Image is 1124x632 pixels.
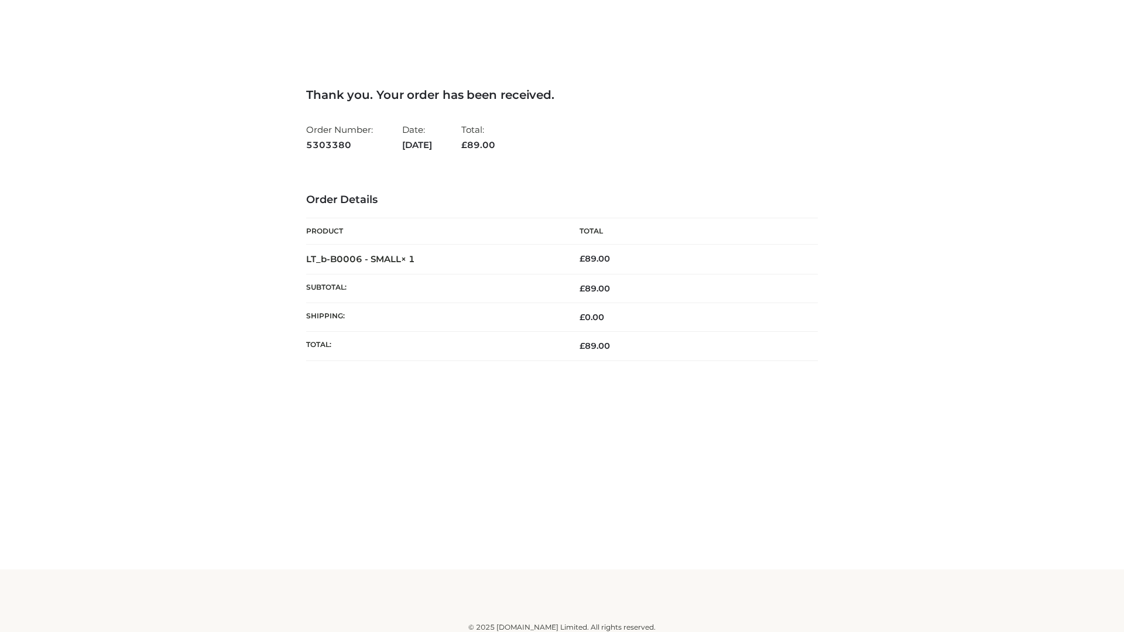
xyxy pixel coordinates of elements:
[461,119,495,155] li: Total:
[306,332,562,360] th: Total:
[580,341,610,351] span: 89.00
[580,253,585,264] span: £
[306,253,415,265] strong: LT_b-B0006 - SMALL
[580,253,610,264] bdi: 89.00
[401,253,415,265] strong: × 1
[306,138,373,153] strong: 5303380
[402,119,432,155] li: Date:
[580,283,585,294] span: £
[580,341,585,351] span: £
[461,139,495,150] span: 89.00
[306,274,562,303] th: Subtotal:
[306,88,818,102] h3: Thank you. Your order has been received.
[580,283,610,294] span: 89.00
[402,138,432,153] strong: [DATE]
[306,303,562,332] th: Shipping:
[580,312,604,322] bdi: 0.00
[580,312,585,322] span: £
[562,218,818,245] th: Total
[461,139,467,150] span: £
[306,218,562,245] th: Product
[306,194,818,207] h3: Order Details
[306,119,373,155] li: Order Number:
